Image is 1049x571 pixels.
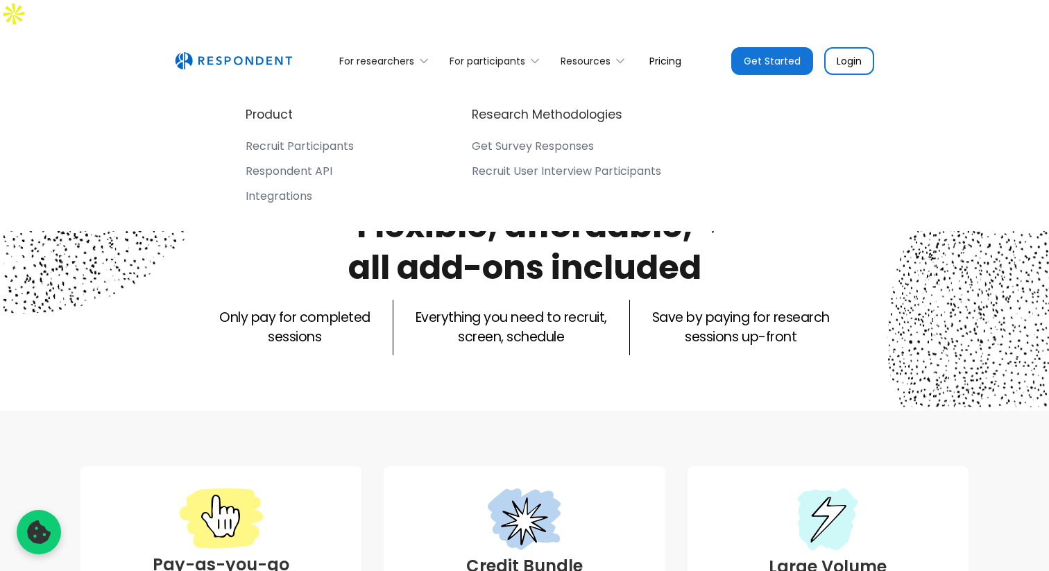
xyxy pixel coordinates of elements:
h1: Flexible, affordable, all add-ons included [348,203,701,291]
a: Login [824,47,874,75]
a: Get Started [731,47,813,75]
a: Recruit User Interview Participants [472,164,661,184]
div: Resources [561,54,611,68]
div: Integrations [246,189,312,203]
h4: Research Methodologies [472,106,622,123]
div: Get Survey Responses [472,139,594,153]
a: Respondent API [246,164,354,184]
div: Recruit Participants [246,139,354,153]
div: For researchers [339,54,414,68]
div: Respondent API [246,164,332,178]
div: For participants [442,44,553,77]
p: Only pay for completed sessions [219,308,370,347]
img: Untitled UI logotext [175,52,292,70]
div: For researchers [332,44,442,77]
p: Save by paying for research sessions up-front [652,308,830,347]
a: home [175,52,292,70]
p: Everything you need to recruit, screen, schedule [416,308,607,347]
a: Integrations [246,189,354,209]
h4: Product [246,106,293,123]
div: Recruit User Interview Participants [472,164,661,178]
a: Get Survey Responses [472,139,661,159]
div: Resources [553,44,638,77]
a: Pricing [638,44,692,77]
a: Recruit Participants [246,139,354,159]
div: For participants [450,54,525,68]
